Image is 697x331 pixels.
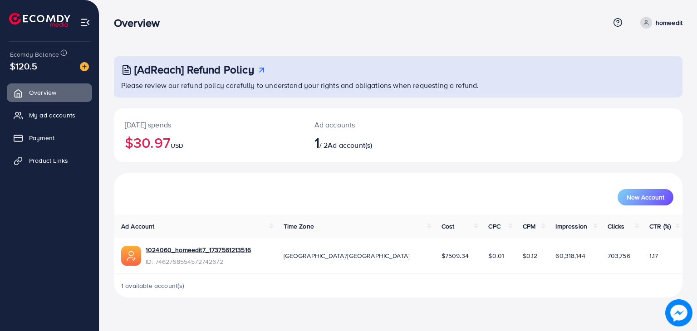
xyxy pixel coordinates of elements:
[314,119,435,130] p: Ad accounts
[146,257,251,266] span: ID: 7462768554572742672
[80,62,89,71] img: image
[134,63,254,76] h3: [AdReach] Refund Policy
[121,222,155,231] span: Ad Account
[314,134,435,151] h2: / 2
[328,140,372,150] span: Ad account(s)
[125,119,293,130] p: [DATE] spends
[121,80,677,91] p: Please review our refund policy carefully to understand your rights and obligations when requesti...
[29,133,54,142] span: Payment
[627,194,664,200] span: New Account
[608,222,625,231] span: Clicks
[7,83,92,102] a: Overview
[637,17,682,29] a: homeedit
[171,141,183,150] span: USD
[656,17,682,28] p: homeedit
[284,251,410,260] span: [GEOGRAPHIC_DATA]/[GEOGRAPHIC_DATA]
[555,222,587,231] span: Impression
[488,251,504,260] span: $0.01
[555,251,585,260] span: 60,318,144
[649,251,658,260] span: 1.17
[7,129,92,147] a: Payment
[665,299,692,326] img: image
[29,88,56,97] span: Overview
[80,17,90,28] img: menu
[121,246,141,266] img: ic-ads-acc.e4c84228.svg
[649,222,671,231] span: CTR (%)
[442,222,455,231] span: Cost
[488,222,500,231] span: CPC
[7,151,92,170] a: Product Links
[10,59,37,73] span: $120.5
[121,281,185,290] span: 1 available account(s)
[29,111,75,120] span: My ad accounts
[29,156,68,165] span: Product Links
[114,16,167,29] h3: Overview
[618,189,673,205] button: New Account
[146,245,251,254] a: 1024060_homeedit7_1737561213516
[7,106,92,124] a: My ad accounts
[523,222,535,231] span: CPM
[9,13,70,27] img: logo
[10,50,59,59] span: Ecomdy Balance
[442,251,469,260] span: $7509.34
[284,222,314,231] span: Time Zone
[125,134,293,151] h2: $30.97
[523,251,538,260] span: $0.12
[314,132,319,153] span: 1
[608,251,630,260] span: 703,756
